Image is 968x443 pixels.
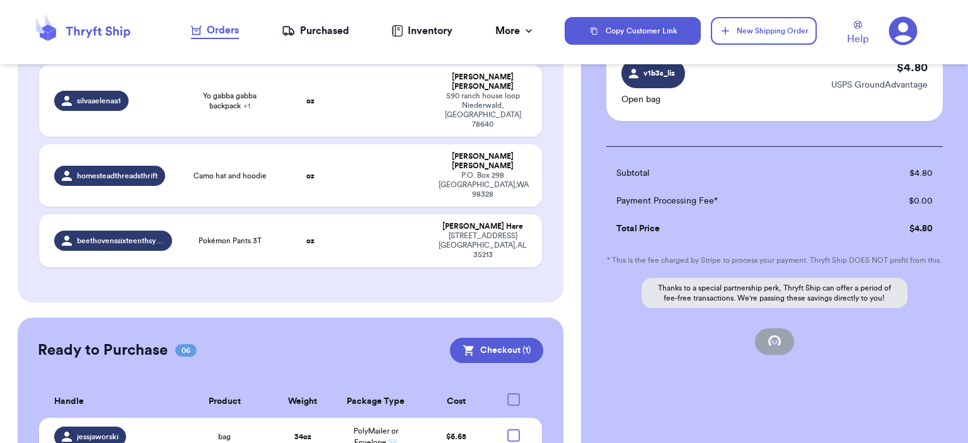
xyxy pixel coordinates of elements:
div: More [495,23,535,38]
p: USPS GroundAdvantage [831,79,928,91]
th: Product [176,386,274,418]
td: Payment Processing Fee* [606,187,853,215]
td: Subtotal [606,159,853,187]
a: Orders [191,23,239,39]
button: Checkout (1) [450,338,543,363]
div: [STREET_ADDRESS] [GEOGRAPHIC_DATA] , AL 35213 [439,231,527,260]
h2: Ready to Purchase [38,340,168,360]
span: $ 6.65 [446,433,466,440]
a: Inventory [391,23,452,38]
th: Weight [274,386,332,418]
th: Package Type [332,386,420,418]
div: P.O. Box 298 [GEOGRAPHIC_DATA] , WA 98328 [439,171,527,199]
span: jessjaworski [77,432,118,442]
span: Camo hat and hoodie [193,171,267,181]
span: 06 [175,344,197,357]
span: homesteadthreadsthrift [77,171,158,181]
p: * This is the fee charged by Stripe to process your payment. Thryft Ship DOES NOT profit from this. [606,255,943,265]
td: Total Price [606,215,853,243]
span: Handle [54,395,84,408]
a: Help [847,21,868,47]
strong: oz [306,97,314,105]
div: Orders [191,23,239,38]
p: Thanks to a special partnership perk, Thryft Ship can offer a period of fee-free transactions. We... [642,278,907,308]
strong: oz [306,237,314,245]
div: [PERSON_NAME] [PERSON_NAME] [439,152,527,171]
span: Yo gabba gabba backpack [187,91,273,111]
span: beethovenssixteenthsymphony [77,236,165,246]
div: 590 ranch house loop Niederwald , [GEOGRAPHIC_DATA] 78640 [439,91,527,129]
p: Open bag [621,93,685,106]
span: silvaaelenaa1 [77,96,121,106]
button: Copy Customer Link [565,17,701,45]
strong: oz [306,172,314,180]
span: Pokémon Pants 3T [199,236,262,246]
th: Cost [420,386,493,418]
span: Help [847,32,868,47]
td: $ 0.00 [853,187,943,215]
p: $ 4.80 [897,59,928,76]
span: v1b3s_liz [641,67,677,79]
button: New Shipping Order [711,17,817,45]
div: [PERSON_NAME] [PERSON_NAME] [439,72,527,91]
span: bag [218,432,231,442]
span: + 1 [243,102,250,110]
td: $ 4.80 [853,215,943,243]
a: Purchased [282,23,349,38]
div: [PERSON_NAME] Hare [439,222,527,231]
strong: 34 oz [294,433,311,440]
td: $ 4.80 [853,159,943,187]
